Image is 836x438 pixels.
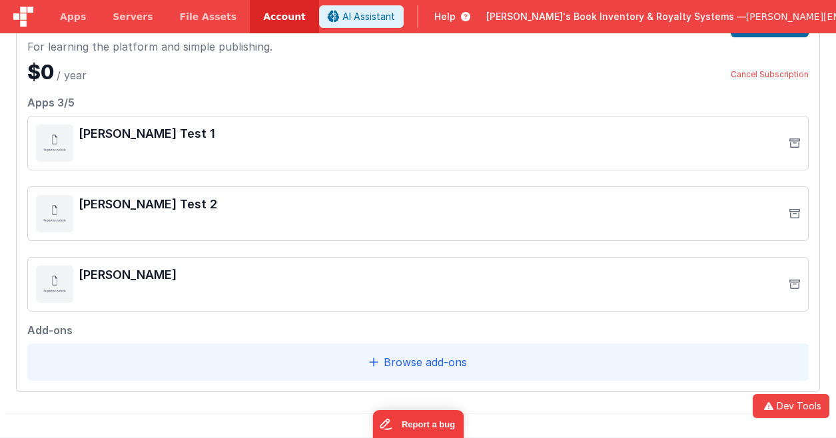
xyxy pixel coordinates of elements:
div: [PERSON_NAME] Test 2 [79,195,784,214]
span: $0 [27,60,54,84]
a: Cancel Subscription [731,69,809,80]
div: For learning the platform and simple publishing. [27,39,272,55]
span: [PERSON_NAME]'s Book Inventory & Royalty Systems — [486,10,746,23]
span: AI Assistant [342,10,395,23]
iframe: Marker.io feedback button [372,410,464,438]
div: [PERSON_NAME] Test 1 [79,124,784,143]
div: Add-ons [27,322,73,338]
button: Dev Tools [753,394,829,418]
button: AI Assistant [319,5,404,28]
div: [PERSON_NAME] [79,266,784,284]
span: File Assets [180,10,237,23]
span: Browse add‑ons [384,354,467,370]
div: Apps 3/5 [27,89,809,110]
span: Apps [60,10,86,23]
span: Help [434,10,456,23]
span: Servers [113,10,153,23]
span: / year [57,67,87,83]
